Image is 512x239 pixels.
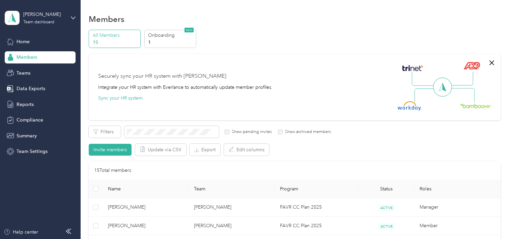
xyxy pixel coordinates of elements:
th: Program [275,180,359,198]
button: Export [190,144,220,156]
button: Update via CSV [135,144,186,156]
span: ACTIVE [378,223,395,230]
p: 15 [93,39,139,46]
iframe: Everlance-gr Chat Button Frame [474,201,512,239]
button: Help center [4,229,38,236]
label: Show archived members [283,129,331,135]
span: ACTIVE [378,204,395,211]
span: Teams [17,70,30,77]
td: Manager [414,198,500,217]
img: Workday [398,101,421,111]
td: Member [414,217,500,235]
button: Filters [89,126,121,138]
img: Line Right Down [451,88,475,103]
span: [PERSON_NAME] [108,222,183,230]
td: Charles B. Smith [103,198,189,217]
p: 1 [148,39,194,46]
div: Integrate your HR system with Everlance to automatically update member profiles. [98,84,273,91]
span: Members [17,54,37,61]
span: [PERSON_NAME] [108,204,183,211]
div: [PERSON_NAME] [23,11,65,18]
td: Charles Smith [189,217,275,235]
span: Reports [17,101,34,108]
p: 15 Total members [94,167,131,174]
button: Invite members [89,144,132,156]
div: Securely sync your HR system with [PERSON_NAME] [98,72,226,80]
label: Show pending invites [229,129,272,135]
img: Line Right Up [450,72,473,86]
th: Status [359,180,415,198]
th: Name [103,180,189,198]
p: All Members [93,32,139,39]
img: Line Left Up [412,72,435,86]
img: BambooHR [460,103,491,108]
td: Charles Smith [189,198,275,217]
img: Line Left Down [414,88,438,102]
span: Data Exports [17,85,45,92]
button: Sync your HR system [98,95,143,102]
span: Name [108,186,183,192]
th: Roles [414,180,500,198]
span: NEW [184,28,194,32]
button: Edit columns [224,144,269,156]
p: Onboarding [148,32,194,39]
img: Trinet [401,63,424,73]
span: Summary [17,132,37,139]
span: Home [17,38,30,45]
td: Ronald P. Pogue [103,217,189,235]
td: FAVR CC Plan 2025 [275,198,359,217]
span: Team Settings [17,148,48,155]
h1: Members [89,16,124,23]
div: Team dashboard [23,20,54,24]
img: ADP [463,62,480,70]
th: Team [189,180,275,198]
span: Compliance [17,116,43,124]
td: FAVR CC Plan 2025 [275,217,359,235]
